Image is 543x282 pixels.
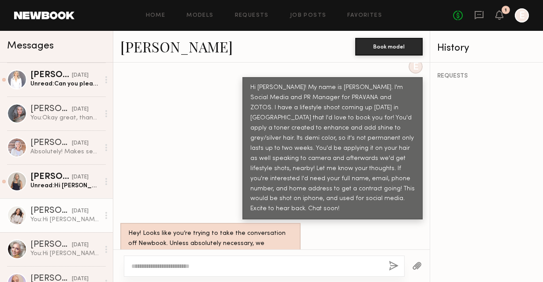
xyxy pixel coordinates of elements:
[290,13,327,19] a: Job Posts
[186,13,213,19] a: Models
[120,37,233,56] a: [PERSON_NAME]
[72,241,89,249] div: [DATE]
[30,114,100,122] div: You: Okay great, thank you! I will be in touch!
[505,8,507,13] div: 1
[72,105,89,114] div: [DATE]
[72,207,89,215] div: [DATE]
[30,173,72,182] div: [PERSON_NAME]
[72,71,89,80] div: [DATE]
[30,148,100,156] div: Absolutely! Makes sense Thanks, [PERSON_NAME]
[250,83,415,214] div: Hi [PERSON_NAME]! My name is [PERSON_NAME]. I'm Social Media and PR Manager for PRAVANA and ZOTOS...
[355,42,423,50] a: Book model
[30,207,72,215] div: [PERSON_NAME]
[30,215,100,224] div: You: Hi [PERSON_NAME]! My name is [PERSON_NAME]. I'm Social Media and PR Manager for PRAVANA and ...
[128,229,293,269] div: Hey! Looks like you’re trying to take the conversation off Newbook. Unless absolutely necessary, ...
[30,241,72,249] div: [PERSON_NAME]
[30,71,72,80] div: [PERSON_NAME]
[355,38,423,56] button: Book model
[30,139,72,148] div: [PERSON_NAME]
[347,13,382,19] a: Favorites
[30,182,100,190] div: Unread: Hi [PERSON_NAME], thank you for reaching out about this opportunity. I am available on th...
[437,43,536,53] div: History
[72,173,89,182] div: [DATE]
[146,13,166,19] a: Home
[30,249,100,258] div: You: Hi [PERSON_NAME]! My name is [PERSON_NAME] and I’m working on a lifestyle shoot with [PERSON...
[7,41,54,51] span: Messages
[437,73,536,79] div: REQUESTS
[30,80,100,88] div: Unread: Can you please let me know. Thank you
[30,105,72,114] div: [PERSON_NAME]
[515,8,529,22] a: E
[235,13,269,19] a: Requests
[72,139,89,148] div: [DATE]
